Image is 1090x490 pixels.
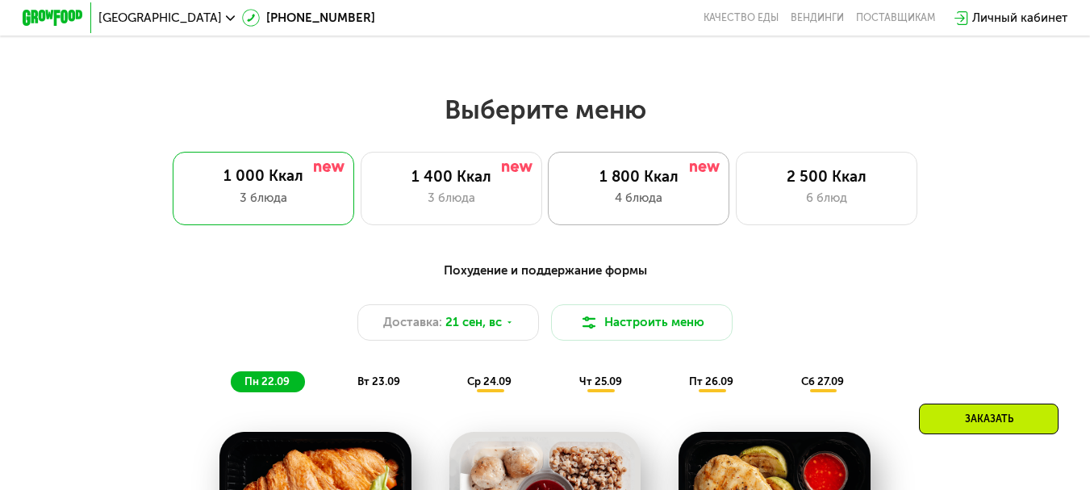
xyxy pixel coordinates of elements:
[856,12,935,24] div: поставщикам
[445,313,502,332] span: 21 сен, вс
[579,375,622,387] span: чт 25.09
[467,375,512,387] span: ср 24.09
[551,304,733,341] button: Настроить меню
[564,168,714,186] div: 1 800 Ккал
[98,12,222,24] span: [GEOGRAPHIC_DATA]
[188,167,340,186] div: 1 000 Ккал
[704,12,779,24] a: Качество еды
[188,189,340,207] div: 3 блюда
[752,168,902,186] div: 2 500 Ккал
[244,375,290,387] span: пн 22.09
[919,404,1059,434] div: Заказать
[242,9,375,27] a: [PHONE_NUMBER]
[564,189,714,207] div: 4 блюда
[752,189,902,207] div: 6 блюд
[357,375,400,387] span: вт 23.09
[376,168,526,186] div: 1 400 Ккал
[791,12,844,24] a: Вендинги
[972,9,1067,27] div: Личный кабинет
[801,375,844,387] span: сб 27.09
[376,189,526,207] div: 3 блюда
[689,375,733,387] span: пт 26.09
[48,94,1042,126] h2: Выберите меню
[383,313,442,332] span: Доставка:
[97,262,993,280] div: Похудение и поддержание формы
